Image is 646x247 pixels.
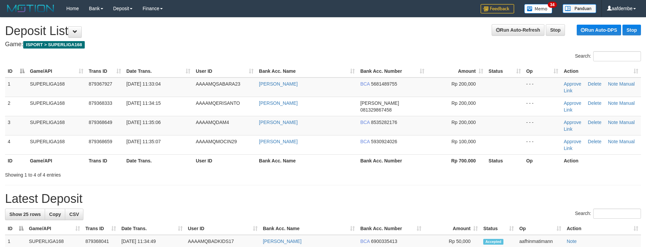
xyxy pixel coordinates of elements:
span: AAAAMQDAM4 [196,120,229,125]
a: Note [608,120,618,125]
a: Delete [588,81,601,87]
span: BCA [360,120,370,125]
span: [DATE] 11:34:15 [126,100,161,106]
th: User ID: activate to sort column ascending [185,222,260,235]
span: 879368333 [89,100,112,106]
a: CSV [65,209,83,220]
span: 879367927 [89,81,112,87]
th: Op: activate to sort column ascending [517,222,564,235]
th: User ID [193,154,256,167]
th: User ID: activate to sort column ascending [193,65,256,78]
img: panduan.png [563,4,596,13]
span: Copy 5681489755 to clipboard [371,81,397,87]
span: [PERSON_NAME] [360,100,399,106]
input: Search: [593,51,641,61]
span: [DATE] 11:35:07 [126,139,161,144]
span: Copy 6900335413 to clipboard [371,239,397,244]
a: Delete [588,139,601,144]
th: Amount: activate to sort column ascending [424,222,481,235]
td: SUPERLIGA168 [27,97,86,116]
span: Copy 8535282176 to clipboard [371,120,397,125]
span: ISPORT > SUPERLIGA168 [23,41,85,49]
td: SUPERLIGA168 [27,116,86,135]
th: Action [561,154,641,167]
a: [PERSON_NAME] [259,120,298,125]
a: Run Auto-DPS [577,25,621,35]
a: Manual Link [564,120,635,132]
th: Game/API: activate to sort column ascending [27,65,86,78]
span: Copy [49,212,61,217]
a: Manual Link [564,139,635,151]
a: Note [608,81,618,87]
span: CSV [69,212,79,217]
img: MOTION_logo.png [5,3,56,13]
th: Rp 700.000 [427,154,486,167]
th: Bank Acc. Number: activate to sort column ascending [357,65,427,78]
th: Date Trans. [124,154,193,167]
td: 4 [5,135,27,154]
th: Bank Acc. Name: activate to sort column ascending [256,65,357,78]
th: Status: activate to sort column ascending [481,222,517,235]
a: Approve [564,139,581,144]
a: Note [567,239,577,244]
th: Action: activate to sort column ascending [564,222,641,235]
a: Copy [45,209,65,220]
th: Op: activate to sort column ascending [524,65,561,78]
th: Game/API [27,154,86,167]
span: Copy 5930924026 to clipboard [371,139,397,144]
span: 34 [548,2,557,8]
th: Bank Acc. Name: activate to sort column ascending [260,222,358,235]
th: ID: activate to sort column descending [5,222,26,235]
span: Rp 200,000 [451,120,476,125]
span: AAAAMQMOCIN29 [196,139,237,144]
span: Copy 081329867458 to clipboard [360,107,391,113]
th: Amount: activate to sort column ascending [427,65,486,78]
a: Approve [564,81,581,87]
a: Delete [588,120,601,125]
img: Button%20Memo.svg [524,4,553,13]
td: - - - [524,97,561,116]
img: Feedback.jpg [481,4,514,13]
span: 879368659 [89,139,112,144]
h1: Latest Deposit [5,192,641,206]
a: [PERSON_NAME] [259,81,298,87]
a: Approve [564,100,581,106]
span: BCA [360,139,370,144]
th: Op [524,154,561,167]
td: 2 [5,97,27,116]
h1: Deposit List [5,24,641,38]
td: 3 [5,116,27,135]
td: SUPERLIGA168 [27,78,86,97]
th: ID: activate to sort column descending [5,65,27,78]
a: Run Auto-Refresh [492,24,544,36]
a: [PERSON_NAME] [263,239,302,244]
td: - - - [524,135,561,154]
a: Manual Link [564,81,635,93]
a: Show 25 rows [5,209,45,220]
td: - - - [524,116,561,135]
span: Show 25 rows [9,212,41,217]
th: Date Trans.: activate to sort column ascending [124,65,193,78]
span: BCA [360,81,370,87]
span: Accepted [483,239,503,245]
h4: Game: [5,41,641,48]
th: Status: activate to sort column ascending [486,65,524,78]
th: Status [486,154,524,167]
a: Stop [622,25,641,35]
a: Note [608,100,618,106]
th: Bank Acc. Name [256,154,357,167]
span: Rp 200,000 [451,100,476,106]
a: Approve [564,120,581,125]
a: Stop [546,24,565,36]
span: [DATE] 11:35:06 [126,120,161,125]
input: Search: [593,209,641,219]
td: SUPERLIGA168 [27,135,86,154]
th: Action: activate to sort column ascending [561,65,641,78]
span: BCA [360,239,370,244]
a: Manual Link [564,100,635,113]
a: [PERSON_NAME] [259,100,298,106]
span: [DATE] 11:33:04 [126,81,161,87]
label: Search: [575,51,641,61]
span: Rp 200,000 [451,81,476,87]
span: AAAAMQSABARA23 [196,81,240,87]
